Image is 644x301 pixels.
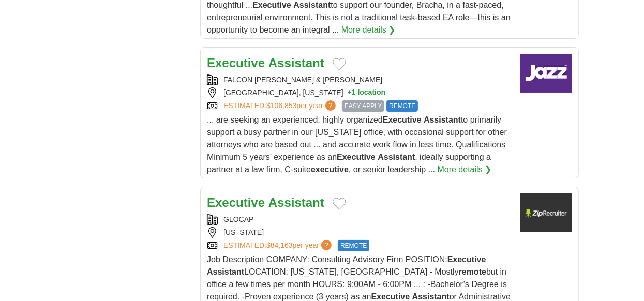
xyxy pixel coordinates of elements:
strong: Executive [207,56,265,70]
span: $106,853 [266,101,296,110]
strong: executive [311,165,349,174]
a: ESTIMATED:$84,163per year? [223,240,334,251]
div: FALCON [PERSON_NAME] & [PERSON_NAME] [207,74,512,85]
img: Company logo [520,193,572,232]
span: ? [325,100,336,111]
span: + [348,87,352,98]
strong: Executive [207,195,265,209]
div: [US_STATE] [207,227,512,238]
span: REMOTE [338,240,369,251]
button: Add to favorite jobs [333,198,346,210]
strong: Assistant [424,115,461,124]
strong: Assistant [293,1,331,9]
a: More details ❯ [341,24,396,36]
a: Executive Assistant [207,195,324,209]
strong: Executive [371,292,410,301]
strong: remote [459,267,486,276]
div: [GEOGRAPHIC_DATA], [US_STATE] [207,87,512,98]
strong: Assistant [378,153,415,161]
a: ESTIMATED:$106,853per year? [223,100,338,112]
button: +1 location [348,87,386,98]
strong: Assistant [268,195,324,209]
span: ? [321,240,332,250]
a: Executive Assistant [207,56,324,70]
div: GLOCAP [207,214,512,225]
span: $84,163 [266,241,293,249]
strong: Assistant [268,56,324,70]
button: Add to favorite jobs [333,58,346,70]
strong: Executive [447,255,486,264]
strong: Assistant [207,267,244,276]
strong: Executive [252,1,291,9]
span: REMOTE [386,100,418,112]
img: Company logo [520,54,572,93]
span: EASY APPLY [342,100,384,112]
a: More details ❯ [438,163,492,176]
strong: Executive [337,153,376,161]
strong: Executive [383,115,422,124]
span: ... are seeking an experienced, highly organized to primarily support a busy partner in our [US_S... [207,115,507,174]
strong: Assistant [412,292,450,301]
